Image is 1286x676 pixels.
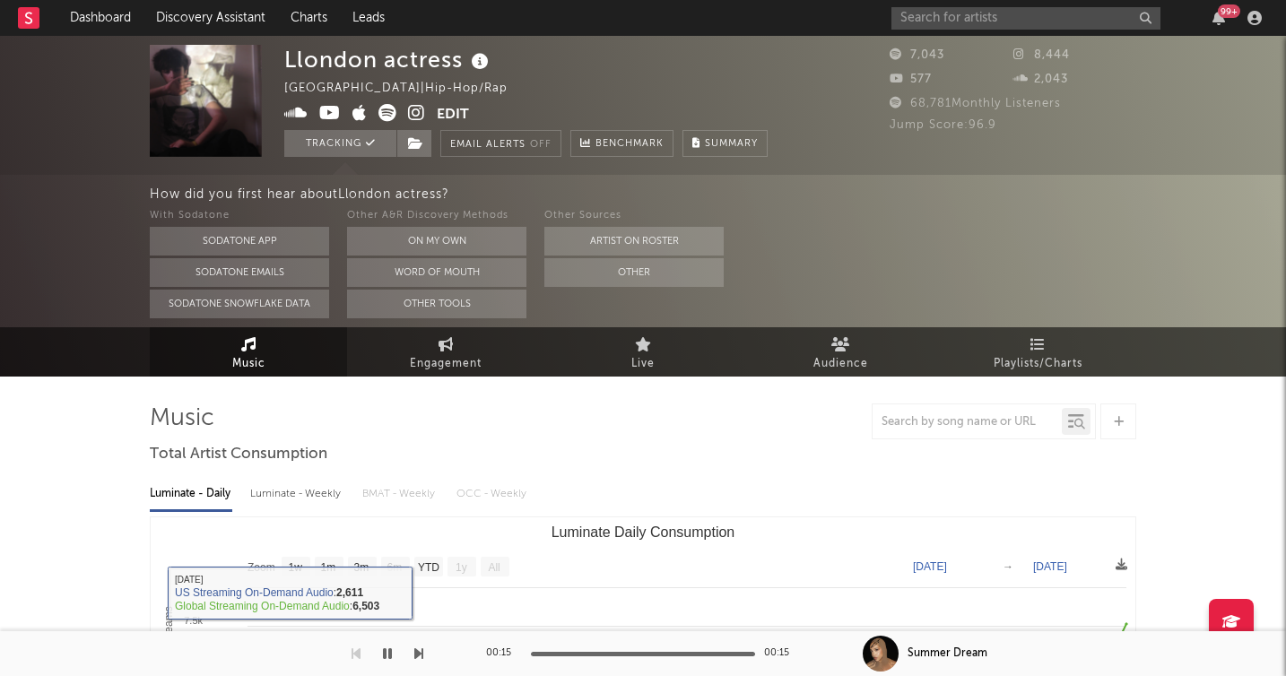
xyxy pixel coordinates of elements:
div: Llondon actress [284,45,493,74]
span: Total Artist Consumption [150,444,327,465]
button: Summary [682,130,768,157]
button: Sodatone App [150,227,329,256]
text: Luminate Daily Consumption [552,524,735,540]
input: Search by song name or URL [873,415,1062,429]
a: Music [150,327,347,377]
span: Engagement [410,353,482,375]
button: Sodatone Snowflake Data [150,290,329,318]
button: 99+ [1212,11,1225,25]
text: All [488,561,500,574]
span: Summary [705,139,758,149]
span: 2,043 [1013,74,1068,85]
div: [GEOGRAPHIC_DATA] | Hip-Hop/Rap [284,78,528,100]
div: Luminate - Daily [150,479,232,509]
text: [DATE] [913,560,947,573]
span: Benchmark [595,134,664,155]
text: [DATE] [1033,560,1067,573]
input: Search for artists [891,7,1160,30]
text: 3m [354,561,369,574]
span: 68,781 Monthly Listeners [890,98,1061,109]
span: Playlists/Charts [994,353,1082,375]
span: Live [631,353,655,375]
div: 00:15 [486,643,522,664]
text: 1w [289,561,303,574]
button: On My Own [347,227,526,256]
div: Other A&R Discovery Methods [347,205,526,227]
button: Other Tools [347,290,526,318]
a: Live [544,327,742,377]
div: Luminate - Weekly [250,479,344,509]
span: 8,444 [1013,49,1070,61]
span: Jump Score: 96.9 [890,119,996,131]
button: Email AlertsOff [440,130,561,157]
a: Benchmark [570,130,673,157]
text: Zoom [248,561,275,574]
em: Off [530,140,552,150]
span: Music [232,353,265,375]
button: Word Of Mouth [347,258,526,287]
div: How did you first hear about Llondon actress ? [150,184,1286,205]
text: 6m [387,561,403,574]
div: Other Sources [544,205,724,227]
button: Edit [437,104,469,126]
text: 1y [456,561,467,574]
button: Sodatone Emails [150,258,329,287]
div: 99 + [1218,4,1240,18]
button: Other [544,258,724,287]
text: 1m [321,561,336,574]
a: Audience [742,327,939,377]
div: 00:15 [764,643,800,664]
span: 577 [890,74,932,85]
div: With Sodatone [150,205,329,227]
span: Audience [813,353,868,375]
div: Summer Dream [908,646,987,662]
text: → [1003,560,1013,573]
a: Engagement [347,327,544,377]
button: Artist on Roster [544,227,724,256]
span: 7,043 [890,49,944,61]
a: Playlists/Charts [939,327,1136,377]
text: 7.5k [184,615,203,626]
button: Tracking [284,130,396,157]
text: YTD [418,561,439,574]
